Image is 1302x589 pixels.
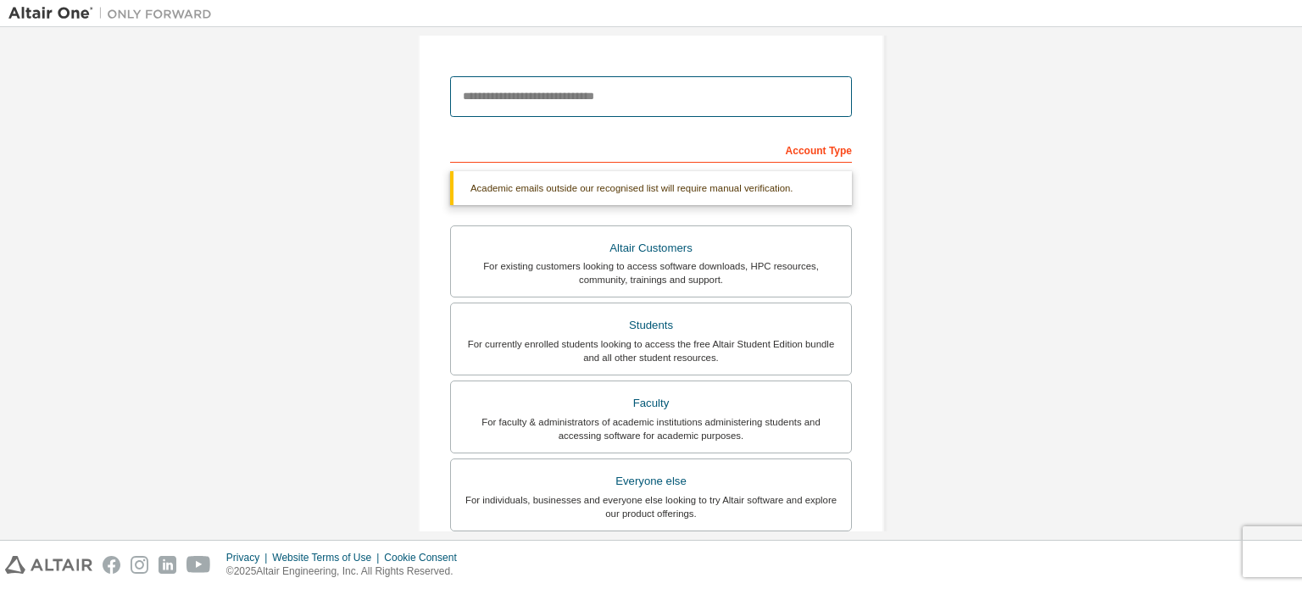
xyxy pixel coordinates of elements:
[461,337,841,364] div: For currently enrolled students looking to access the free Altair Student Edition bundle and all ...
[461,470,841,493] div: Everyone else
[461,314,841,337] div: Students
[226,551,272,564] div: Privacy
[159,556,176,574] img: linkedin.svg
[384,551,466,564] div: Cookie Consent
[186,556,211,574] img: youtube.svg
[461,259,841,286] div: For existing customers looking to access software downloads, HPC resources, community, trainings ...
[461,392,841,415] div: Faculty
[461,493,841,520] div: For individuals, businesses and everyone else looking to try Altair software and explore our prod...
[131,556,148,574] img: instagram.svg
[450,136,852,163] div: Account Type
[450,171,852,205] div: Academic emails outside our recognised list will require manual verification.
[461,236,841,260] div: Altair Customers
[272,551,384,564] div: Website Terms of Use
[5,556,92,574] img: altair_logo.svg
[461,415,841,442] div: For faculty & administrators of academic institutions administering students and accessing softwa...
[103,556,120,574] img: facebook.svg
[8,5,220,22] img: Altair One
[226,564,467,579] p: © 2025 Altair Engineering, Inc. All Rights Reserved.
